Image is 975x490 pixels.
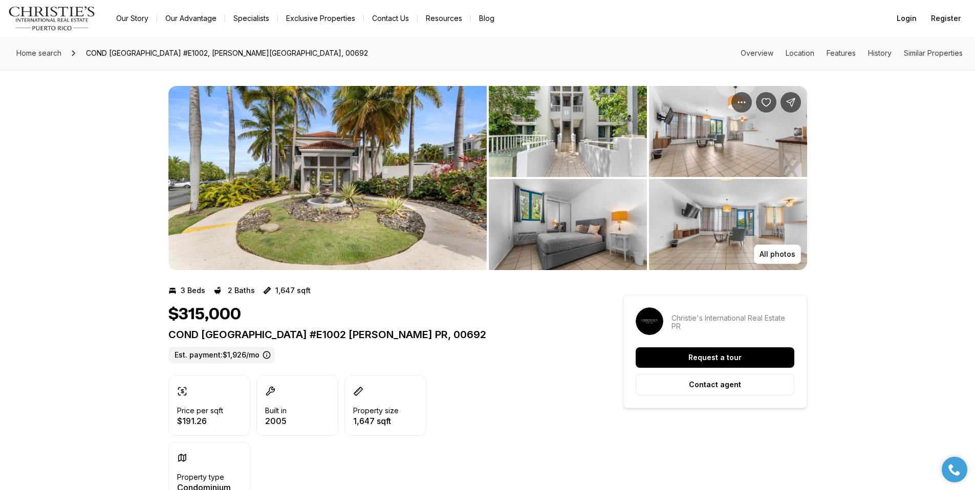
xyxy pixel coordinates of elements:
span: Register [931,14,961,23]
button: Contact Us [364,11,417,26]
button: View image gallery [489,179,647,270]
p: Contact agent [689,381,741,389]
img: logo [8,6,96,31]
p: Property size [353,407,399,415]
h1: $315,000 [168,305,241,324]
button: View image gallery [649,179,807,270]
button: All photos [754,244,801,264]
span: Home search [16,49,61,57]
p: 3 Beds [181,286,205,295]
a: Skip to: Similar Properties [904,49,963,57]
a: Resources [418,11,470,26]
p: Property type [177,473,224,481]
button: Save Property: COND PALMA DORADA VILLAGE #E1002 [756,92,776,113]
a: Skip to: History [868,49,892,57]
button: Contact agent [636,374,794,395]
div: Listing Photos [168,86,807,270]
a: Specialists [225,11,277,26]
button: Share Property: COND PALMA DORADA VILLAGE #E1002 [781,92,801,113]
a: Skip to: Features [827,49,856,57]
a: Blog [471,11,503,26]
button: View image gallery [489,86,647,177]
p: Request a tour [688,353,742,362]
label: Est. payment: $1,926/mo [168,347,275,363]
a: Our Story [108,11,157,26]
nav: Page section menu [741,49,963,57]
button: Register [925,8,967,29]
button: View image gallery [649,86,807,177]
button: Request a tour [636,347,794,368]
li: 2 of 10 [489,86,807,270]
button: Property options [731,92,752,113]
p: Price per sqft [177,407,223,415]
p: COND [GEOGRAPHIC_DATA] #E1002 [PERSON_NAME] PR, 00692 [168,328,586,341]
button: Login [891,8,923,29]
a: Skip to: Overview [741,49,773,57]
p: Christie's International Real Estate PR [671,314,794,330]
p: 1,647 sqft [275,286,311,295]
button: View image gallery [168,86,487,270]
li: 1 of 10 [168,86,487,270]
a: Exclusive Properties [278,11,363,26]
p: 2005 [265,417,287,425]
a: Skip to: Location [786,49,814,57]
p: All photos [760,250,795,258]
p: $191.26 [177,417,223,425]
span: Login [897,14,917,23]
p: Built in [265,407,287,415]
span: COND [GEOGRAPHIC_DATA] #E1002, [PERSON_NAME][GEOGRAPHIC_DATA], 00692 [82,45,372,61]
p: 1,647 sqft [353,417,399,425]
a: Our Advantage [157,11,225,26]
a: Home search [12,45,66,61]
p: 2 Baths [228,286,255,295]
